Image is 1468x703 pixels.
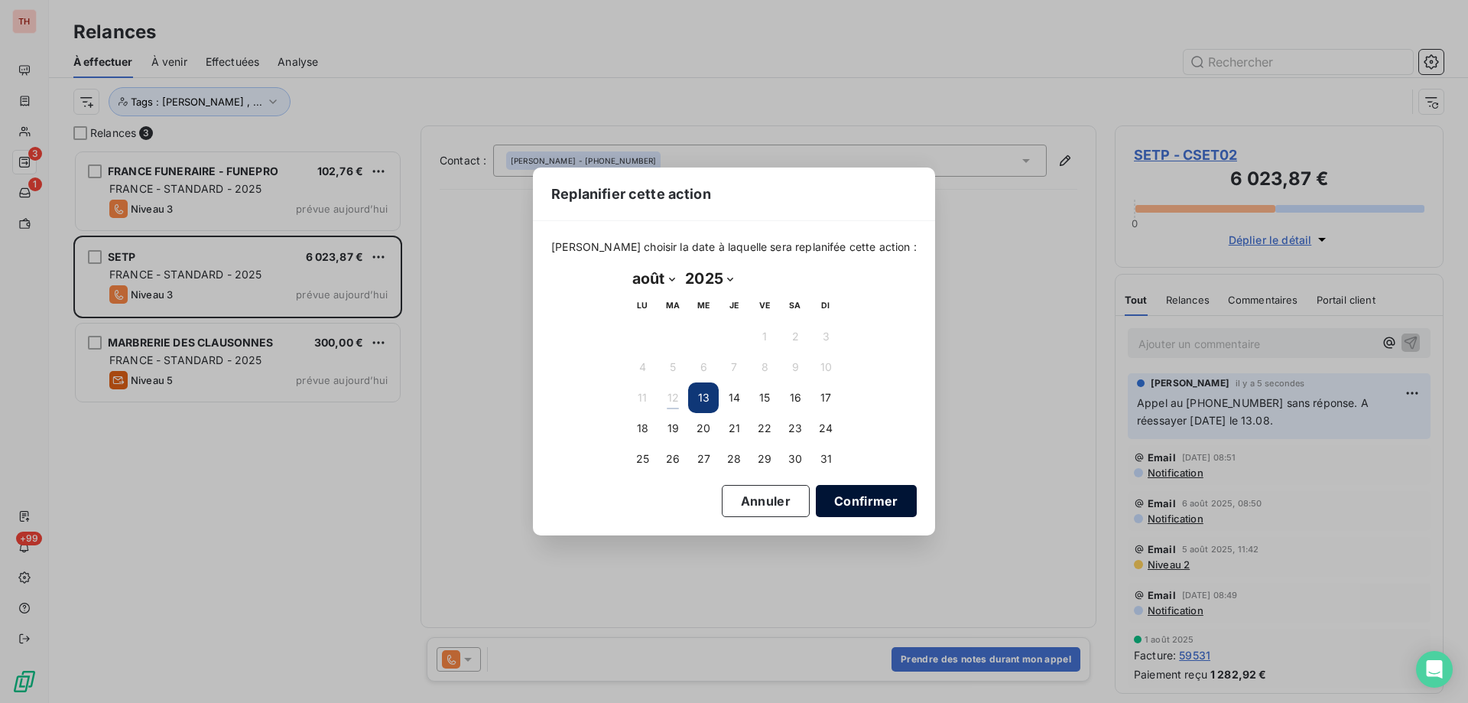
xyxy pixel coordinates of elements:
button: 5 [658,352,688,382]
button: 15 [749,382,780,413]
button: 20 [688,413,719,444]
button: 21 [719,413,749,444]
button: 4 [627,352,658,382]
button: 29 [749,444,780,474]
th: dimanche [810,291,841,321]
button: 12 [658,382,688,413]
th: mercredi [688,291,719,321]
button: 17 [810,382,841,413]
th: lundi [627,291,658,321]
button: 16 [780,382,810,413]
button: 23 [780,413,810,444]
button: 27 [688,444,719,474]
button: 10 [810,352,841,382]
button: 31 [810,444,841,474]
th: vendredi [749,291,780,321]
button: 22 [749,413,780,444]
button: Confirmer [816,485,917,517]
button: 18 [627,413,658,444]
span: [PERSON_NAME] choisir la date à laquelle sera replanifée cette action : [551,239,917,255]
button: 2 [780,321,810,352]
th: samedi [780,291,810,321]
button: 26 [658,444,688,474]
button: 11 [627,382,658,413]
button: 14 [719,382,749,413]
button: 8 [749,352,780,382]
th: mardi [658,291,688,321]
button: 13 [688,382,719,413]
button: 30 [780,444,810,474]
button: 24 [810,413,841,444]
button: Annuler [722,485,810,517]
button: 3 [810,321,841,352]
button: 9 [780,352,810,382]
span: Replanifier cette action [551,184,711,204]
button: 6 [688,352,719,382]
th: jeudi [719,291,749,321]
button: 28 [719,444,749,474]
div: Open Intercom Messenger [1416,651,1453,688]
button: 7 [719,352,749,382]
button: 19 [658,413,688,444]
button: 25 [627,444,658,474]
button: 1 [749,321,780,352]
